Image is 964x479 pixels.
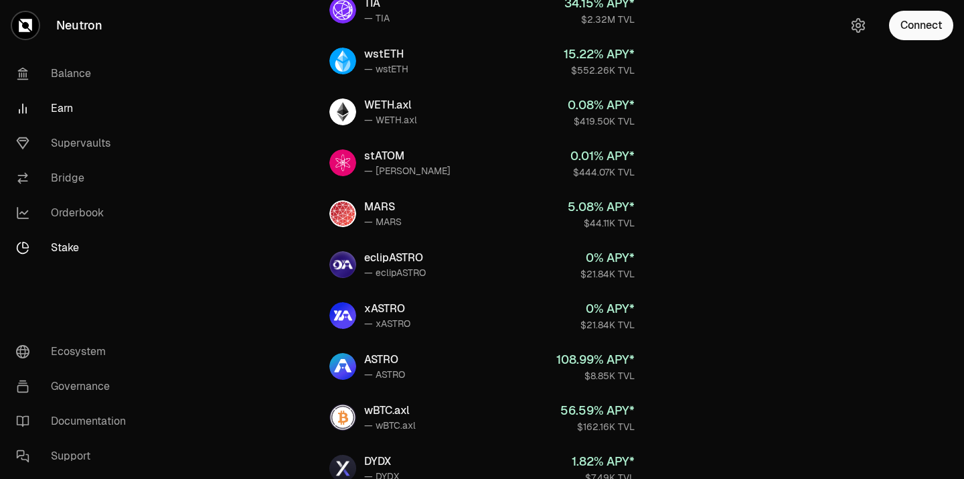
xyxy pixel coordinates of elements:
img: stATOM [329,149,356,176]
div: 1.82 % APY* [572,452,635,471]
div: — wBTC.axl [364,419,416,432]
div: $419.50K TVL [568,115,635,128]
div: $21.84K TVL [580,267,635,281]
div: wstETH [364,46,408,62]
div: — TIA [364,11,390,25]
a: Support [5,439,145,474]
a: Documentation [5,404,145,439]
a: wstETHwstETH— wstETH15.22% APY*$552.26K TVL [319,37,645,85]
div: eclipASTRO [364,250,426,266]
a: WETH.axlWETH.axl— WETH.axl0.08% APY*$419.50K TVL [319,88,645,136]
button: Connect [889,11,953,40]
div: ASTRO [364,352,405,368]
img: wstETH [329,48,356,74]
a: Orderbook [5,196,145,230]
div: 0.01 % APY* [570,147,635,165]
div: — eclipASTRO [364,266,426,279]
div: $444.07K TVL [570,165,635,179]
div: $21.84K TVL [580,318,635,332]
div: stATOM [364,148,451,164]
a: wBTC.axlwBTC.axl— wBTC.axl56.59% APY*$162.16K TVL [319,393,645,441]
img: MARS [329,200,356,227]
div: 0 % APY* [580,249,635,267]
a: stATOMstATOM— [PERSON_NAME]0.01% APY*$444.07K TVL [319,139,645,187]
img: WETH.axl [329,98,356,125]
div: $8.85K TVL [556,369,635,383]
div: xASTRO [364,301,410,317]
div: WETH.axl [364,97,417,113]
div: $2.32M TVL [564,13,635,26]
img: ASTRO [329,353,356,380]
div: — ASTRO [364,368,405,381]
div: 108.99 % APY* [556,350,635,369]
div: — WETH.axl [364,113,417,127]
img: wBTC.axl [329,404,356,431]
a: eclipASTROeclipASTRO— eclipASTRO0% APY*$21.84K TVL [319,241,645,289]
a: Earn [5,91,145,126]
div: $44.11K TVL [568,216,635,230]
img: xASTRO [329,302,356,329]
div: DYDX [364,454,399,470]
div: wBTC.axl [364,403,416,419]
a: xASTROxASTRO— xASTRO0% APY*$21.84K TVL [319,291,645,340]
div: 0 % APY* [580,299,635,318]
a: Supervaults [5,126,145,161]
a: Ecosystem [5,334,145,369]
div: — wstETH [364,62,408,76]
div: 15.22 % APY* [564,45,635,64]
div: $162.16K TVL [560,420,635,433]
img: eclipASTRO [329,251,356,278]
div: 5.08 % APY* [568,198,635,216]
a: MARSMARS— MARS5.08% APY*$44.11K TVL [319,190,645,238]
div: MARS [364,199,402,215]
a: Bridge [5,161,145,196]
a: Stake [5,230,145,265]
div: $552.26K TVL [564,64,635,77]
a: Balance [5,56,145,91]
a: Governance [5,369,145,404]
div: — xASTRO [364,317,410,330]
div: 56.59 % APY* [560,401,635,420]
div: 0.08 % APY* [568,96,635,115]
div: — [PERSON_NAME] [364,164,451,178]
a: ASTROASTRO— ASTRO108.99% APY*$8.85K TVL [319,342,645,391]
div: — MARS [364,215,402,228]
